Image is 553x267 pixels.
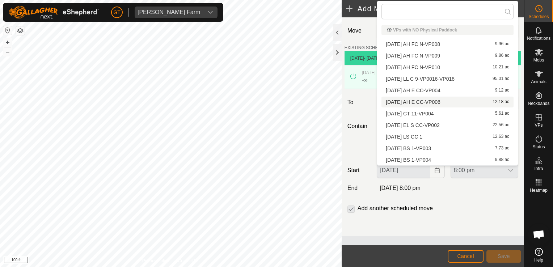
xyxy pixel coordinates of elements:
img: Gallagher Logo [9,6,99,19]
ul: Option List [377,22,518,165]
span: 10.21 ac [493,65,509,70]
span: Infra [534,166,543,171]
div: dropdown trigger [203,7,218,18]
li: 2025-08-13 LL C 9-VP0016-VP018 [381,73,514,84]
button: – [3,47,12,56]
a: Help [524,245,553,265]
div: VPs with NO Physical Paddock [387,28,508,32]
span: [DATE] LS CC 1 [386,134,422,139]
span: Heatmap [530,188,548,192]
span: Help [534,258,543,262]
button: Save [486,250,521,263]
a: Contact Us [178,258,199,264]
div: - [362,76,367,85]
span: GT [113,9,120,16]
span: 95.01 ac [493,76,509,81]
span: 9.12 ac [495,88,509,93]
li: 2025-08-13 AH E CC-VP004 [381,85,514,96]
li: 2025-08-13 AH E CC-VP006 [381,97,514,107]
div: [PERSON_NAME] Farm [138,9,200,15]
span: Schedules [528,14,549,19]
button: + [3,38,12,47]
span: Mobs [533,58,544,62]
h2: Add Move [346,4,488,13]
li: 2025-08-13 CT 11-VP004 [381,108,514,119]
span: VPs [535,123,543,127]
li: 2025-08-12 AH FC N-VP009 [381,50,514,61]
button: Choose Date [430,163,445,178]
label: EXISTING SCHEDULES [345,44,393,51]
span: Notifications [527,36,550,41]
button: Map Layers [16,26,25,35]
span: [DATE] [350,56,364,61]
span: [DATE] AH FC N-VP008 [386,42,440,47]
span: [DATE] BS 1-VP004 [386,157,431,162]
span: [DATE] 12:00 pm [362,70,395,75]
label: End [345,184,374,192]
a: Privacy Policy [142,258,169,264]
label: Add another scheduled move [358,205,433,211]
span: [DATE] CT 11-VP004 [386,111,434,116]
span: [DATE] AH FC N-VP010 [386,65,440,70]
li: 2025-08-12 AH FC N-VP008 [381,39,514,50]
span: 12.18 ac [493,99,509,105]
li: 2025-08-13 EL S CC-VP002 [381,120,514,131]
span: 9.86 ac [495,53,509,58]
span: Cancel [457,253,474,259]
button: Cancel [448,250,484,263]
span: [DATE] LL C 9-VP0016-VP018 [386,76,455,81]
span: Neckbands [528,101,549,106]
span: [DATE] AH E CC-VP006 [386,99,440,105]
span: 5.61 ac [495,111,509,116]
span: [DATE] EL S CC-VP002 [386,123,440,128]
span: Status [532,145,545,149]
span: - [DATE] [364,56,380,61]
span: [DATE] 8:00 pm [380,185,421,191]
div: Open chat [528,224,550,245]
label: Start [345,166,374,175]
li: 2025-08-13 LS CC 1 [381,131,514,142]
span: Animals [531,80,546,84]
span: Save [498,253,510,259]
label: Move [345,23,374,39]
li: 2025-08-12 AH FC N-VP010 [381,62,514,73]
li: 2025-09-07 BS 1-VP003 [381,143,514,154]
li: 2025-09-07 BS 1-VP004 [381,154,514,165]
span: 9.88 ac [495,157,509,162]
span: 22.56 ac [493,123,509,128]
span: 9.96 ac [495,42,509,47]
label: To [345,95,374,110]
span: 7.73 ac [495,146,509,151]
span: ∞ [363,77,367,83]
span: [DATE] AH E CC-VP004 [386,88,440,93]
span: [DATE] AH FC N-VP009 [386,53,440,58]
span: 12.63 ac [493,134,509,139]
span: [DATE] BS 1-VP003 [386,146,431,151]
span: Thoren Farm [135,7,203,18]
button: Reset Map [3,26,12,35]
label: Contain [345,122,374,131]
